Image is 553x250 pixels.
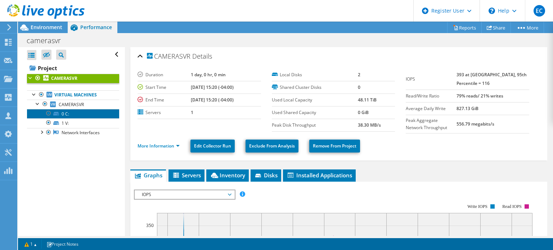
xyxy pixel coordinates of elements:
[190,140,235,153] a: Edit Collector Run
[489,8,495,14] svg: \n
[138,71,191,78] label: Duration
[406,117,457,131] label: Peak Aggregate Network Throughput
[27,118,119,128] a: 1 V:
[138,96,191,104] label: End Time
[138,109,191,116] label: Servers
[457,93,503,99] b: 79% reads/ 21% writes
[191,84,234,90] b: [DATE] 15:20 (-04:00)
[287,172,352,179] span: Installed Applications
[272,71,358,78] label: Local Disks
[134,172,162,179] span: Graphs
[246,140,298,153] a: Exclude From Analysis
[457,121,494,127] b: 556.79 megabits/s
[467,204,487,209] text: Write IOPS
[19,240,42,249] a: 1
[59,101,84,108] span: CAMERASVR
[511,22,544,33] a: More
[41,240,84,249] a: Project Notes
[192,52,212,60] span: Details
[272,96,358,104] label: Used Local Capacity
[138,84,191,91] label: Start Time
[358,109,369,115] b: 0 GiB
[27,90,119,100] a: Virtual Machines
[406,92,457,100] label: Read/Write Ratio
[191,97,234,103] b: [DATE] 15:20 (-04:00)
[27,100,119,109] a: CAMERASVR
[447,22,482,33] a: Reports
[358,97,377,103] b: 48.11 TiB
[27,74,119,83] a: CAMERASVR
[272,84,358,91] label: Shared Cluster Disks
[51,75,77,81] b: CAMERASVR
[191,109,193,115] b: 1
[172,172,201,179] span: Servers
[309,140,360,153] a: Remove From Project
[146,222,154,228] text: 350
[31,24,62,31] span: Environment
[272,122,358,129] label: Peak Disk Throughput
[534,5,545,17] span: EC
[138,190,231,199] span: IOPS
[457,72,527,86] b: 393 at [GEOGRAPHIC_DATA], 95th Percentile = 116
[210,172,245,179] span: Inventory
[254,172,278,179] span: Disks
[191,72,226,78] b: 1 day, 0 hr, 0 min
[80,24,112,31] span: Performance
[358,84,360,90] b: 0
[358,122,381,128] b: 38.30 MB/s
[406,105,457,112] label: Average Daily Write
[27,62,119,74] a: Project
[406,76,457,83] label: IOPS
[481,22,511,33] a: Share
[503,204,522,209] text: Read IOPS
[272,109,358,116] label: Used Shared Capacity
[27,109,119,118] a: 0 C:
[358,72,360,78] b: 2
[23,37,72,45] h1: camerasvr
[147,53,190,60] span: CAMERASVR
[27,128,119,137] a: Network Interfaces
[457,105,478,112] b: 827.13 GiB
[138,143,180,149] a: More Information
